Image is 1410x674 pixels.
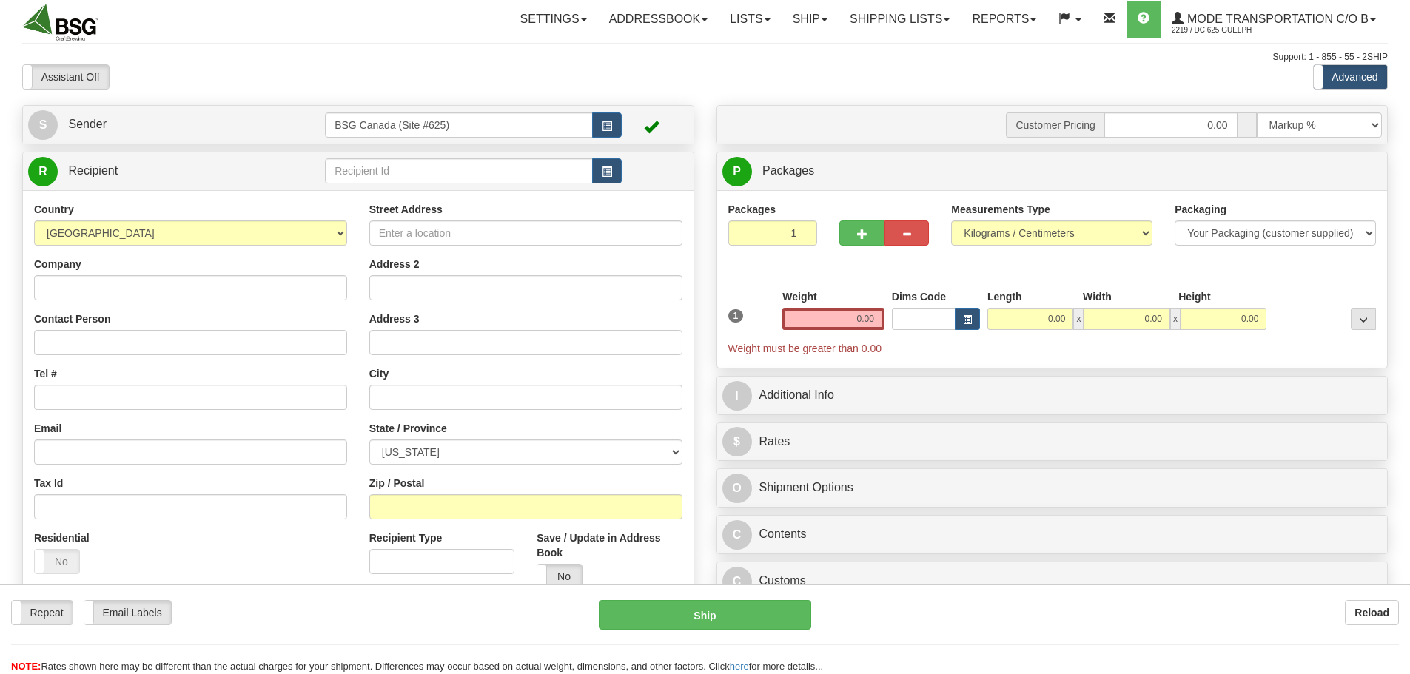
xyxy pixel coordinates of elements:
[1172,23,1283,38] span: 2219 / DC 625 Guelph
[28,109,325,140] a: S Sender
[84,601,171,624] label: Email Labels
[35,550,79,573] label: No
[11,661,41,672] span: NOTE:
[34,530,90,545] label: Residential
[34,202,74,217] label: Country
[369,530,443,545] label: Recipient Type
[68,118,107,130] span: Sender
[369,202,443,217] label: Street Address
[722,380,1383,411] a: IAdditional Info
[722,427,752,456] span: $
[509,1,598,38] a: Settings
[1376,261,1409,412] iframe: chat widget
[369,366,389,381] label: City
[728,343,882,354] span: Weight must be greater than 0.00
[1345,600,1399,625] button: Reload
[722,566,1383,596] a: CCustoms
[22,4,98,41] img: logo2219.jpg
[1178,289,1211,304] label: Height
[722,157,752,186] span: P
[1161,1,1387,38] a: Mode Transportation c/o B 2219 / DC 625 Guelph
[28,157,58,186] span: R
[34,366,57,381] label: Tel #
[34,421,61,436] label: Email
[34,476,63,491] label: Tax Id
[728,202,776,217] label: Packages
[762,164,814,177] span: Packages
[839,1,961,38] a: Shipping lists
[325,112,593,138] input: Sender Id
[722,474,752,503] span: O
[1006,112,1104,138] span: Customer Pricing
[730,661,749,672] a: here
[537,565,582,588] label: No
[719,1,781,38] a: Lists
[961,1,1047,38] a: Reports
[12,601,73,624] label: Repeat
[369,311,420,326] label: Address 3
[369,421,447,436] label: State / Province
[369,220,682,246] input: Enter a location
[34,311,110,326] label: Contact Person
[325,158,593,183] input: Recipient Id
[28,156,292,186] a: R Recipient
[1175,202,1226,217] label: Packaging
[369,257,420,272] label: Address 2
[1351,308,1376,330] div: ...
[1083,289,1112,304] label: Width
[28,110,58,140] span: S
[68,164,118,177] span: Recipient
[1314,65,1387,89] label: Advanced
[34,257,81,272] label: Company
[1354,607,1389,619] b: Reload
[22,51,1388,64] div: Support: 1 - 855 - 55 - 2SHIP
[722,519,1383,550] a: CContents
[892,289,946,304] label: Dims Code
[987,289,1022,304] label: Length
[722,427,1383,457] a: $Rates
[1170,308,1181,330] span: x
[722,381,752,411] span: I
[782,289,816,304] label: Weight
[722,473,1383,503] a: OShipment Options
[1073,308,1084,330] span: x
[598,1,719,38] a: Addressbook
[537,530,682,560] label: Save / Update in Address Book
[728,309,744,323] span: 1
[722,156,1383,186] a: P Packages
[782,1,839,38] a: Ship
[599,600,811,630] button: Ship
[722,567,752,596] span: C
[722,520,752,550] span: C
[951,202,1050,217] label: Measurements Type
[1184,13,1369,25] span: Mode Transportation c/o B
[369,476,425,491] label: Zip / Postal
[23,65,109,89] label: Assistant Off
